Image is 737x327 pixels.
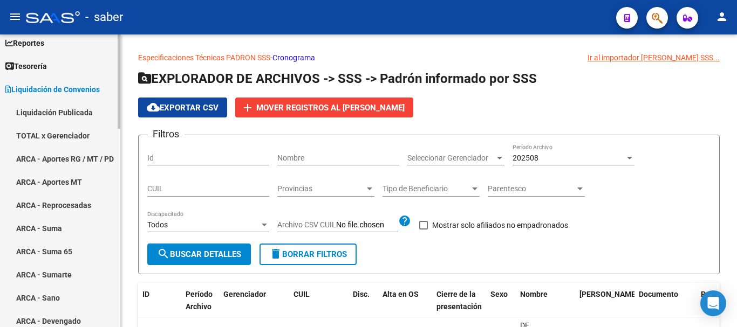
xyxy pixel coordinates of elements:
datatable-header-cell: Nombre [516,283,575,318]
mat-icon: delete [269,247,282,260]
h3: Filtros [147,127,185,142]
div: Open Intercom Messenger [700,290,726,316]
span: Mover registros al [PERSON_NAME] [256,103,405,113]
span: - saber [85,5,123,29]
span: Período Archivo [186,290,213,311]
p: - [138,52,720,64]
span: Exportar CSV [147,103,219,113]
span: Liquidación de Convenios [5,84,100,95]
span: Todos [147,220,168,229]
input: Archivo CSV CUIL [336,220,398,230]
datatable-header-cell: Sexo [486,283,516,318]
span: Alta en OS [383,290,419,298]
span: Disc. [353,290,370,298]
datatable-header-cell: Documento [634,283,697,318]
button: Borrar Filtros [260,243,357,265]
mat-icon: menu [9,10,22,23]
datatable-header-cell: Disc. [349,283,378,318]
span: [PERSON_NAME]. [579,290,640,298]
span: Cierre de la presentación [436,290,482,311]
datatable-header-cell: Cierre de la presentación [432,283,486,318]
span: Parentesco [488,184,575,193]
button: Mover registros al [PERSON_NAME] [235,98,413,117]
a: Cronograma [272,53,315,62]
mat-icon: search [157,247,170,260]
datatable-header-cell: Gerenciador [219,283,289,318]
span: Nombre [520,290,548,298]
span: Seleccionar Gerenciador [407,154,495,163]
datatable-header-cell: Período Archivo [181,283,219,318]
span: 202508 [513,154,538,162]
span: Buscar Detalles [157,249,241,259]
span: Provincias [277,184,365,193]
span: CUIL [294,290,310,298]
a: Especificaciones Técnicas PADRON SSS [138,53,270,62]
button: Exportar CSV [138,98,227,117]
datatable-header-cell: ID [138,283,181,318]
span: Mostrar solo afiliados no empadronados [432,219,568,232]
datatable-header-cell: Fecha Nac. [575,283,634,318]
span: Gerenciador [223,290,266,298]
span: EXPLORADOR DE ARCHIVOS -> SSS -> Padrón informado por SSS [138,71,537,86]
span: Archivo CSV CUIL [277,220,336,229]
mat-icon: add [241,101,254,114]
datatable-header-cell: CUIL [289,283,349,318]
div: Ir al importador [PERSON_NAME] SSS... [588,52,720,64]
span: Tipo de Beneficiario [383,184,470,193]
span: Reportes [5,37,44,49]
span: Tesorería [5,60,47,72]
mat-icon: person [715,10,728,23]
mat-icon: cloud_download [147,101,160,114]
span: ID [142,290,149,298]
datatable-header-cell: Alta en OS [378,283,432,318]
span: Sexo [490,290,508,298]
mat-icon: help [398,214,411,227]
button: Buscar Detalles [147,243,251,265]
span: Documento [639,290,678,298]
span: Borrar Filtros [269,249,347,259]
